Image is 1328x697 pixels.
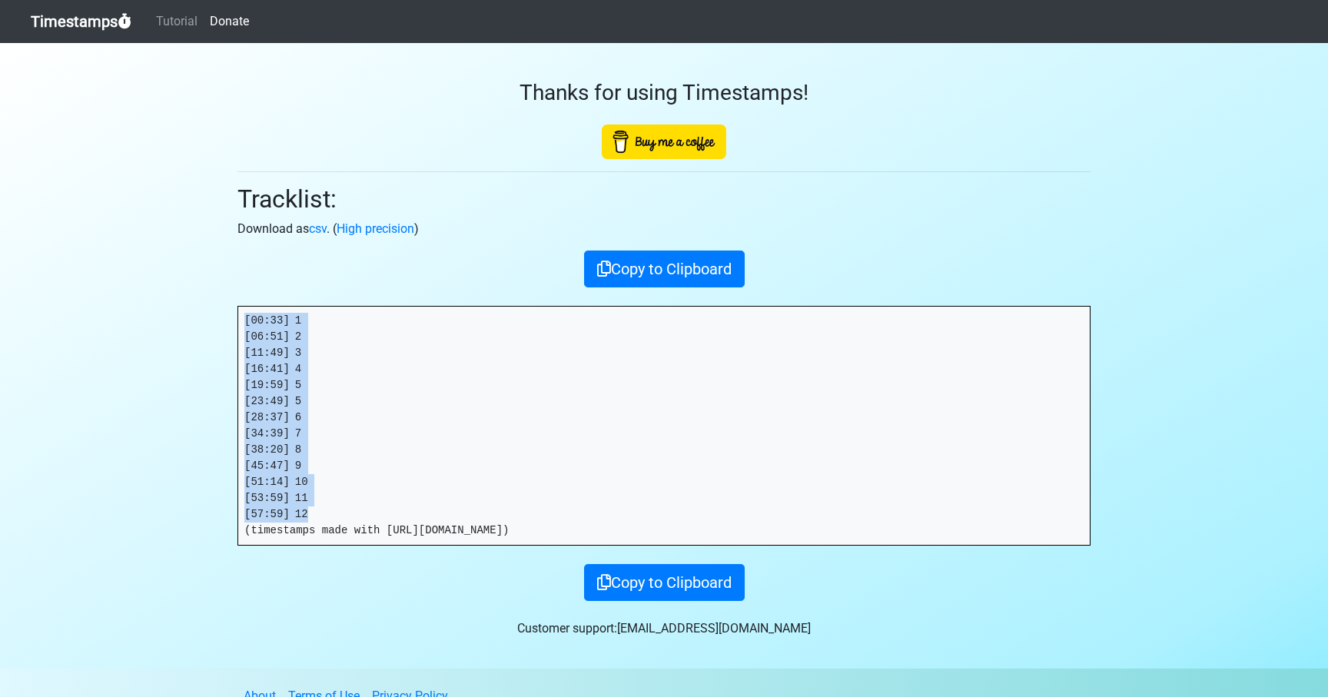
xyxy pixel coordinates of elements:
[150,6,204,37] a: Tutorial
[237,80,1091,106] h3: Thanks for using Timestamps!
[238,307,1090,545] pre: [00:33] 1 [06:51] 2 [11:49] 3 [16:41] 4 [19:59] 5 [23:49] 5 [28:37] 6 [34:39] 7 [38:20] 8 [45:47]...
[237,220,1091,238] p: Download as . ( )
[204,6,255,37] a: Donate
[237,184,1091,214] h2: Tracklist:
[584,251,745,287] button: Copy to Clipboard
[584,564,745,601] button: Copy to Clipboard
[309,221,327,236] a: csv
[1251,620,1310,679] iframe: Drift Widget Chat Controller
[602,124,726,159] img: Buy Me A Coffee
[31,6,131,37] a: Timestamps
[337,221,414,236] a: High precision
